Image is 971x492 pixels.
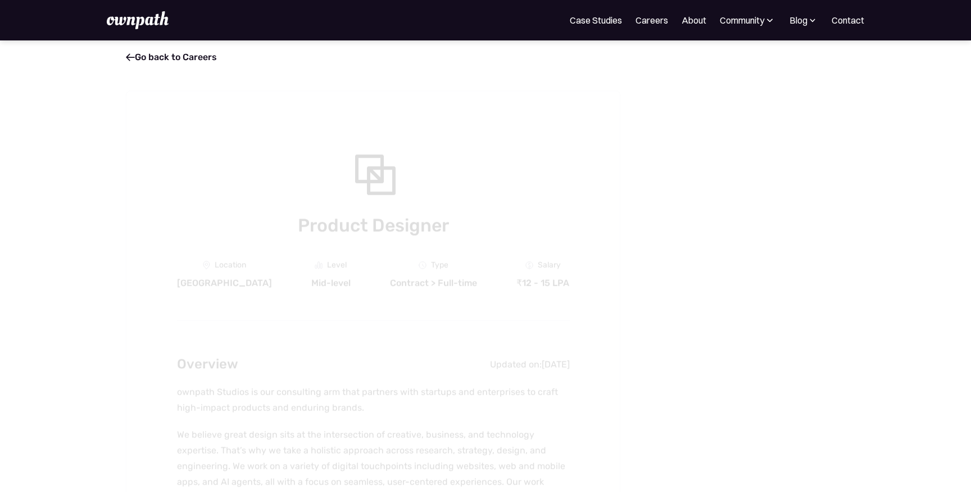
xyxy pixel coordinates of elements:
a: Careers [636,13,668,27]
div: Community [720,13,764,27]
div: Level [327,261,347,270]
a: About [682,13,706,27]
img: Location Icon - Job Board X Webflow Template [203,261,210,270]
img: Money Icon - Job Board X Webflow Template [525,261,533,269]
p: ownpath Studios is our consulting arm that partners with startups and enterprises to craft high-i... [177,384,570,416]
h1: Product Designer [177,212,570,238]
h2: Overview [177,353,238,375]
div: Contract > Full-time [390,277,477,289]
div: ₹12 - 15 LPA [516,277,569,289]
img: Clock Icon - Job Board X Webflow Template [419,261,426,269]
img: Graph Icon - Job Board X Webflow Template [315,261,323,269]
div: Community [720,13,775,27]
div: Location [215,261,246,270]
div: Blog [789,13,807,27]
span:  [126,52,135,63]
div: Blog [789,13,818,27]
div: Updated on: [490,359,542,370]
div: Salary [538,261,561,270]
a: Case Studies [570,13,622,27]
div: [GEOGRAPHIC_DATA] [177,277,272,289]
a: Go back to Careers [126,52,217,62]
div: Type [431,261,448,270]
div: Mid-level [311,277,351,289]
div: [DATE] [542,359,570,370]
a: Contact [832,13,864,27]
